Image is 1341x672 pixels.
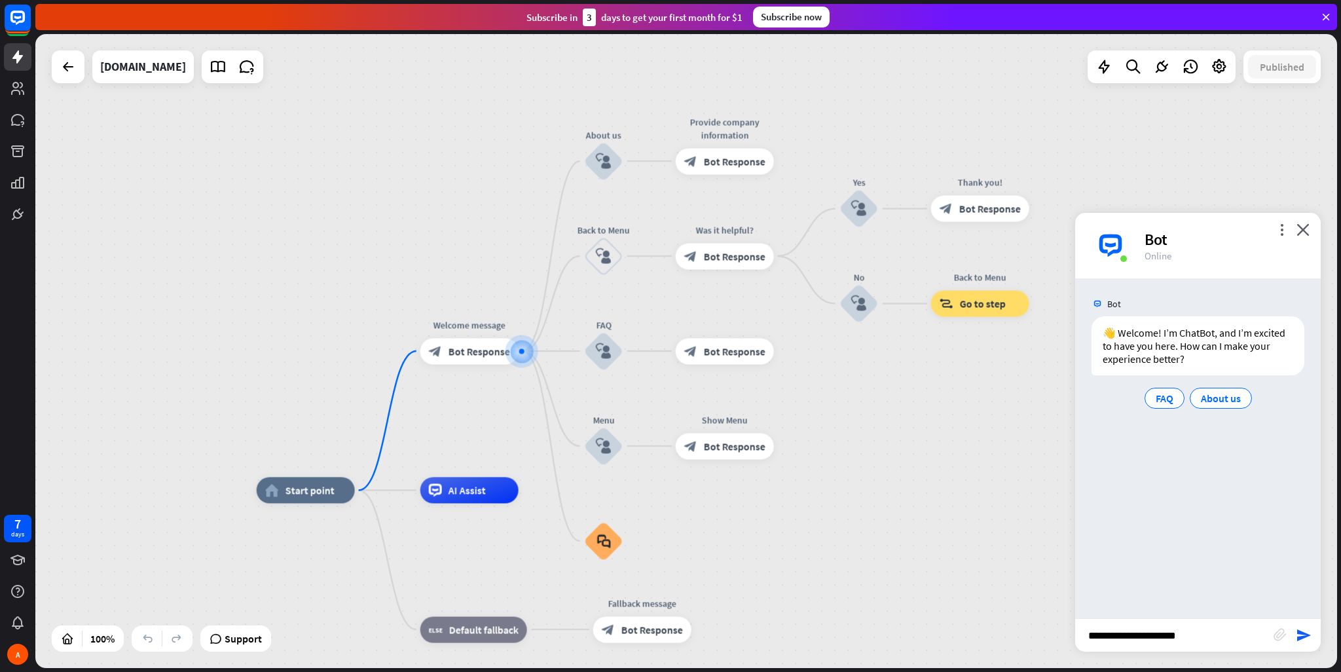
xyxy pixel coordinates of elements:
[564,128,643,141] div: About us
[684,439,697,453] i: block_bot_response
[564,223,643,236] div: Back to Menu
[940,297,953,310] i: block_goto
[86,628,119,649] div: 100%
[1274,628,1287,641] i: block_attachment
[449,345,510,358] span: Bot Response
[1156,392,1173,405] span: FAQ
[960,297,1006,310] span: Go to step
[851,201,867,217] i: block_user_input
[1092,316,1304,375] div: 👋 Welcome! I’m ChatBot, and I’m excited to have you here. How can I make your experience better?
[1107,298,1121,310] span: Bot
[583,9,596,26] div: 3
[449,484,486,497] span: AI Assist
[265,484,279,497] i: home_2
[596,343,612,359] i: block_user_input
[449,623,519,636] span: Default fallback
[596,248,612,264] i: block_user_input
[820,176,898,189] div: Yes
[704,250,765,263] span: Bot Response
[285,484,335,497] span: Start point
[666,115,784,141] div: Provide company information
[621,623,683,636] span: Bot Response
[704,439,765,453] span: Bot Response
[596,153,612,169] i: block_user_input
[940,202,953,215] i: block_bot_response
[100,50,186,83] div: hkbu.edu.hk
[225,628,262,649] span: Support
[1248,55,1316,79] button: Published
[1296,627,1312,643] i: send
[4,515,31,542] a: 7 days
[596,438,612,454] i: block_user_input
[684,155,697,168] i: block_bot_response
[666,223,784,236] div: Was it helpful?
[1276,223,1288,236] i: more_vert
[921,176,1039,189] div: Thank you!
[564,413,643,426] div: Menu
[684,345,697,358] i: block_bot_response
[1296,223,1310,236] i: close
[411,318,528,331] div: Welcome message
[921,271,1039,284] div: Back to Menu
[753,7,830,28] div: Subscribe now
[14,518,21,530] div: 7
[597,534,610,548] i: block_faq
[429,345,442,358] i: block_bot_response
[959,202,1021,215] span: Bot Response
[704,155,765,168] span: Bot Response
[11,530,24,539] div: days
[429,623,443,636] i: block_fallback
[10,5,50,45] button: Open LiveChat chat widget
[704,345,765,358] span: Bot Response
[583,597,701,610] div: Fallback message
[564,318,643,331] div: FAQ
[602,623,615,636] i: block_bot_response
[666,413,784,426] div: Show Menu
[7,644,28,665] div: A
[1201,392,1241,405] span: About us
[1145,250,1305,262] div: Online
[851,296,867,312] i: block_user_input
[1145,229,1305,250] div: Bot
[820,271,898,284] div: No
[526,9,743,26] div: Subscribe in days to get your first month for $1
[684,250,697,263] i: block_bot_response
